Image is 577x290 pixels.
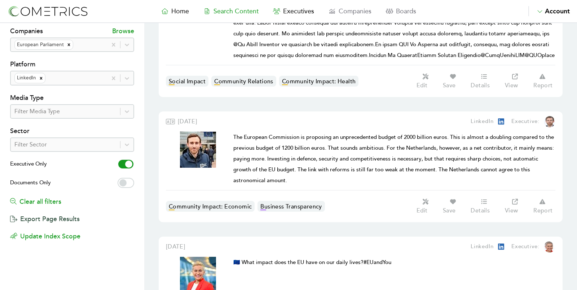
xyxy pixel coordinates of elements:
p: LinkedIn [471,242,493,251]
h4: Sector [10,126,134,137]
a: [DATE] [166,242,185,251]
p: Browse [112,26,134,38]
a: Search Content [196,6,266,16]
a: Community Impact: Economic [166,201,255,212]
span: 🇪🇺 What impact does the EU have on our daily lives?#EUandYou [233,259,391,266]
div: European Parliament [15,40,65,49]
img: logo-refresh-RPX2ODFg.svg [7,5,88,18]
p: Details [471,82,490,89]
img: Cometrics Content Result Image [180,132,216,168]
p: Save [443,207,456,214]
span: Executives [283,7,314,15]
p: Edit [417,82,427,89]
a: Boards [379,6,423,16]
a: Details [467,198,501,215]
span: Documents Only [10,178,51,188]
p: Executive: [511,117,539,126]
span: [DATE] [178,118,197,125]
p: Report [533,82,552,89]
span: Search Content [213,7,259,15]
a: View [501,198,529,215]
h4: Media Type [10,93,134,104]
a: View [501,72,529,90]
h4: Companies [10,26,43,38]
a: Details [467,72,501,90]
span: Account [545,7,570,15]
a: Home [154,6,196,16]
button: Account [528,6,570,16]
div: Remove European Parliament [65,40,73,49]
p: Update Index Scope [10,231,134,241]
a: Social Impact [166,76,208,87]
button: Export Page Results [10,207,80,224]
p: View [505,207,518,214]
p: Save [443,82,456,89]
span: Home [171,7,189,15]
a: Community Impact: Health [279,76,359,87]
a: Companies [321,6,379,16]
p: Edit [417,207,427,214]
div: Remove LinkedIn [37,73,45,83]
a: Executives [266,6,321,16]
p: Report [533,207,552,214]
div: LinkedIn [15,73,37,83]
span: Companies [339,7,371,15]
h4: Platform [10,59,134,71]
span: Boards [396,7,416,15]
p: Details [471,207,490,214]
span: The European Commission is proposing an unprecedented budget of 2000 billion euros. This is almos... [233,134,554,184]
a: Community Relations [211,76,276,87]
a: Clear all filters [10,198,61,206]
p: Executive: [511,242,539,251]
span: Executive Only [10,159,47,169]
span: [DATE] [166,243,185,250]
button: Edit [413,198,439,215]
a: Business Transparency [257,201,325,212]
button: Edit [413,72,439,90]
p: LinkedIn [471,117,493,126]
a: [DATE] [178,117,197,126]
p: View [505,82,518,89]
